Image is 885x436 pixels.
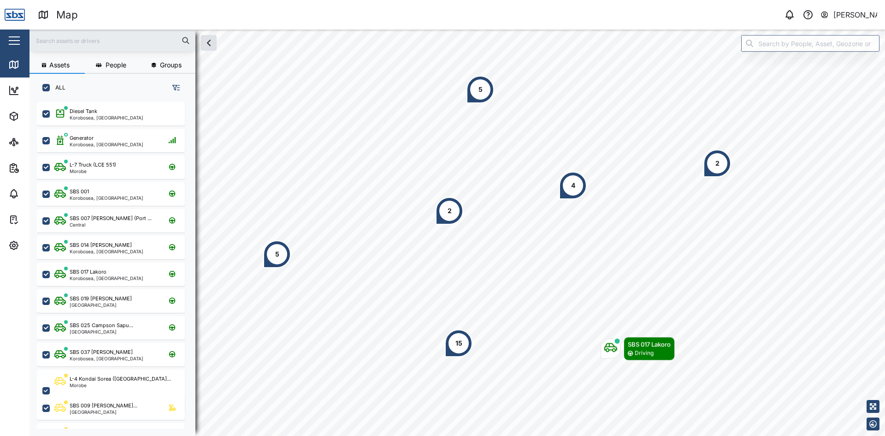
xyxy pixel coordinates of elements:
[70,402,137,410] div: SBS 009 [PERSON_NAME]...
[24,189,53,199] div: Alarms
[24,137,46,147] div: Sites
[24,163,55,173] div: Reports
[70,161,116,169] div: L-7 Truck (LCE 551)
[70,295,132,303] div: SBS 019 [PERSON_NAME]
[466,76,494,103] div: Map marker
[24,215,49,225] div: Tasks
[70,169,116,173] div: Morobe
[70,329,133,334] div: [GEOGRAPHIC_DATA]
[70,322,133,329] div: SBS 025 Campson Sapu...
[70,356,143,361] div: Korobosea, [GEOGRAPHIC_DATA]
[70,215,152,222] div: SBS 007 [PERSON_NAME] (Port ...
[445,329,472,357] div: Map marker
[70,142,143,147] div: Korobosea, [GEOGRAPHIC_DATA]
[571,180,575,191] div: 4
[478,84,483,95] div: 5
[70,134,94,142] div: Generator
[436,197,463,225] div: Map marker
[833,9,878,21] div: [PERSON_NAME]
[70,303,132,307] div: [GEOGRAPHIC_DATA]
[448,206,452,216] div: 2
[820,8,878,21] button: [PERSON_NAME]
[70,196,143,200] div: Korobosea, [GEOGRAPHIC_DATA]
[601,337,675,360] div: Map marker
[455,338,462,348] div: 15
[24,240,57,251] div: Settings
[70,410,137,414] div: [GEOGRAPHIC_DATA]
[24,111,53,121] div: Assets
[559,172,587,199] div: Map marker
[635,349,654,358] div: Driving
[70,249,143,254] div: Korobosea, [GEOGRAPHIC_DATA]
[263,240,291,268] div: Map marker
[106,62,126,68] span: People
[50,84,65,91] label: ALL
[70,268,106,276] div: SBS 017 Lakoro
[56,7,78,23] div: Map
[741,35,879,52] input: Search by People, Asset, Geozone or Place
[70,115,143,120] div: Korobosea, [GEOGRAPHIC_DATA]
[70,276,143,281] div: Korobosea, [GEOGRAPHIC_DATA]
[70,108,97,115] div: Diesel Tank
[70,241,132,249] div: SBS 014 [PERSON_NAME]
[70,375,171,383] div: L-4 Kondai Sorea ([GEOGRAPHIC_DATA]...
[35,34,190,48] input: Search assets or drivers
[70,348,133,356] div: SBS 037 [PERSON_NAME]
[24,85,65,96] div: Dashboard
[5,5,25,25] img: Main Logo
[70,383,171,388] div: Morobe
[275,249,279,259] div: 5
[703,149,731,177] div: Map marker
[24,60,45,70] div: Map
[37,99,195,429] div: grid
[70,188,89,196] div: SBS 001
[715,158,720,168] div: 2
[49,62,70,68] span: Assets
[160,62,182,68] span: Groups
[628,340,671,349] div: SBS 017 Lakoro
[70,222,152,227] div: Central
[29,30,885,436] canvas: Map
